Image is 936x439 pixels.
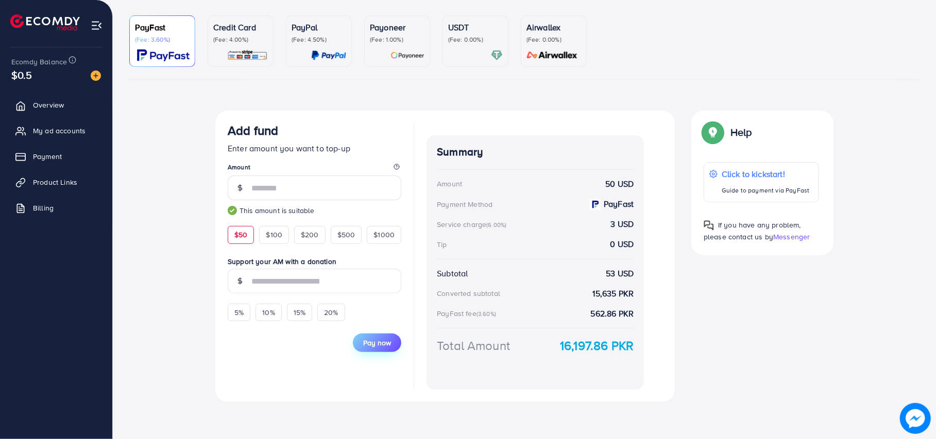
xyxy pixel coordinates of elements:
img: card [390,49,424,61]
span: Pay now [363,338,391,348]
img: Popup guide [704,123,722,142]
span: 15% [294,307,305,318]
p: (Fee: 1.00%) [370,36,424,44]
img: image [903,406,928,431]
span: Messenger [773,232,810,242]
a: Product Links [8,172,105,192]
p: Enter amount you want to top-up [228,142,401,154]
span: 5% [234,307,244,318]
img: card [137,49,190,61]
span: Product Links [33,177,77,187]
strong: PayFast [604,198,634,210]
img: card [227,49,268,61]
span: $0.5 [11,67,32,82]
h3: Add fund [228,123,278,138]
small: This amount is suitable [228,205,401,216]
div: Tip [437,239,447,250]
img: logo [10,14,80,30]
p: (Fee: 4.50%) [292,36,346,44]
small: (3.60%) [476,310,496,318]
span: My ad accounts [33,126,86,136]
legend: Amount [228,163,401,175]
p: PayFast [135,21,190,33]
img: image [91,71,101,81]
a: Billing [8,198,105,218]
span: $50 [234,230,247,240]
h4: Summary [437,146,634,159]
p: Help [730,126,752,138]
div: Converted subtotal [437,288,500,298]
p: (Fee: 0.00%) [526,36,581,44]
strong: 50 USD [605,178,634,190]
strong: 562.86 PKR [591,308,634,320]
div: Amount [437,179,462,189]
p: Airwallex [526,21,581,33]
img: card [311,49,346,61]
p: PayPal [292,21,346,33]
img: card [491,49,503,61]
img: guide [228,206,237,215]
a: My ad accounts [8,120,105,141]
div: Service charge [437,219,509,230]
div: Subtotal [437,268,468,279]
p: (Fee: 0.00%) [448,36,503,44]
button: Pay now [353,333,401,352]
img: payment [589,199,601,210]
label: Support your AM with a donation [228,256,401,267]
p: Guide to payment via PayFast [722,184,809,197]
span: Billing [33,203,54,213]
img: card [523,49,581,61]
span: If you have any problem, please contact us by [704,220,801,242]
img: Popup guide [704,220,714,231]
div: Total Amount [437,337,510,355]
span: 10% [262,307,275,318]
span: $100 [266,230,282,240]
span: $500 [337,230,355,240]
span: $200 [301,230,319,240]
p: Credit Card [213,21,268,33]
strong: 0 USD [610,238,634,250]
strong: 15,635 PKR [593,288,634,300]
span: Payment [33,151,62,162]
p: (Fee: 3.60%) [135,36,190,44]
a: Payment [8,146,105,167]
span: Ecomdy Balance [11,57,67,67]
div: Payment Method [437,199,492,209]
p: Click to kickstart! [722,168,809,180]
div: PayFast fee [437,308,499,319]
img: menu [91,20,103,31]
span: $1000 [373,230,395,240]
p: Payoneer [370,21,424,33]
p: USDT [448,21,503,33]
strong: 53 USD [606,268,634,279]
strong: 16,197.86 PKR [560,337,634,355]
a: Overview [8,95,105,115]
strong: 3 USD [610,218,634,230]
span: 20% [324,307,338,318]
p: (Fee: 4.00%) [213,36,268,44]
span: Overview [33,100,64,110]
small: (6.00%) [486,221,506,229]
